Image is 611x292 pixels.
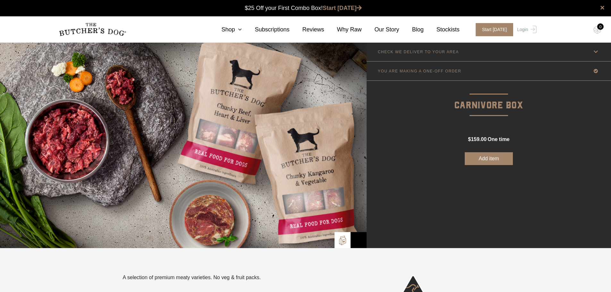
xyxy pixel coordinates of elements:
[424,25,460,34] a: Stockists
[378,50,459,54] p: CHECK WE DELIVER TO YOUR AREA
[469,23,516,36] a: Start [DATE]
[208,25,242,34] a: Shop
[476,23,513,36] span: Start [DATE]
[468,137,471,142] span: $
[378,69,461,73] p: YOU ARE MAKING A ONE-OFF ORDER
[399,25,424,34] a: Blog
[597,23,604,30] div: 0
[367,42,611,61] a: CHECK WE DELIVER TO YOUR AREA
[488,137,509,142] span: one time
[367,81,611,113] p: Carnivore Box
[515,23,536,36] a: Login
[593,26,601,34] img: TBD_Cart-Empty.png
[362,25,399,34] a: Our Story
[324,25,362,34] a: Why Raw
[242,25,289,34] a: Subscriptions
[323,5,362,11] a: Start [DATE]
[290,25,324,34] a: Reviews
[465,152,513,165] button: Add item
[600,4,605,12] a: close
[354,235,363,245] img: Bowl-Icon2.png
[471,137,487,142] span: 159.00
[367,62,611,80] a: YOU ARE MAKING A ONE-OFF ORDER
[338,236,347,245] img: TBD_Build-A-Box.png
